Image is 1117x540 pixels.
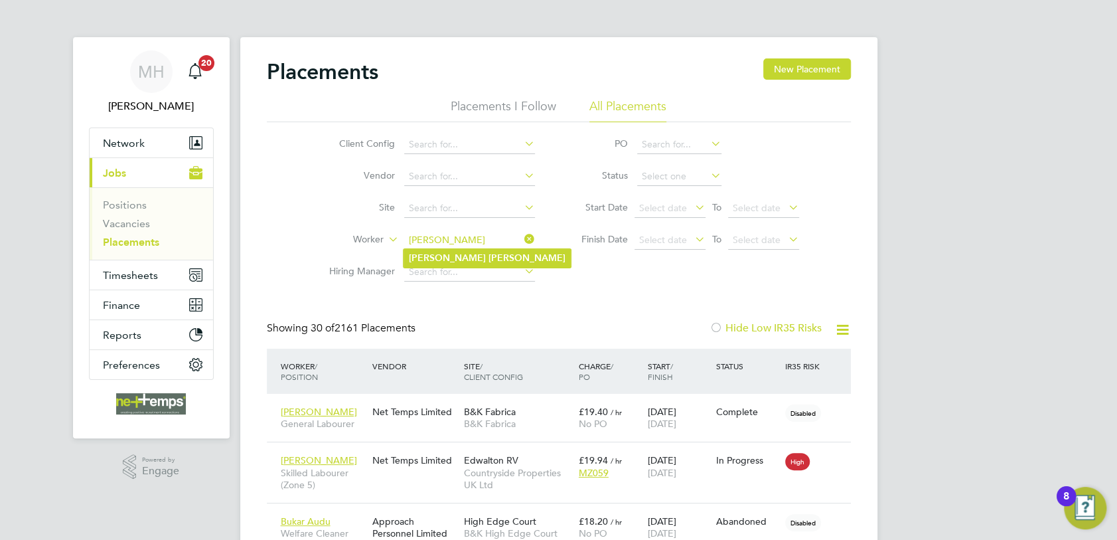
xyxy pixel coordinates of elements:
span: [DATE] [647,418,676,430]
span: MH [138,63,165,80]
span: Jobs [103,167,126,179]
span: Select date [733,234,781,246]
span: Michael Hallam [89,98,214,114]
span: £19.94 [579,454,608,466]
span: High Edge Court [464,515,536,527]
label: Start Date [568,201,628,213]
span: / PO [579,361,613,382]
div: Showing [267,321,418,335]
input: Search for... [404,167,535,186]
button: Open Resource Center, 8 new notifications [1064,487,1106,529]
img: net-temps-logo-retina.png [116,393,186,414]
span: Select date [733,202,781,214]
span: Countryside Properties UK Ltd [464,467,572,491]
span: £19.40 [579,406,608,418]
span: General Labourer [281,418,366,430]
a: Placements [103,236,159,248]
a: MH[PERSON_NAME] [89,50,214,114]
b: [PERSON_NAME] [488,252,565,264]
span: Preferences [103,359,160,371]
span: To [708,199,725,216]
span: 2161 Placements [311,321,415,335]
label: Hiring Manager [319,265,395,277]
li: All Placements [589,98,666,122]
input: Select one [637,167,721,186]
a: Go to home page [89,393,214,414]
span: [DATE] [647,467,676,479]
div: Worker [277,354,369,389]
li: Placements I Follow [451,98,556,122]
span: / Position [281,361,318,382]
nav: Main navigation [73,37,230,438]
input: Search for... [404,135,535,154]
button: Preferences [90,350,213,379]
div: Abandoned [716,515,779,527]
a: 20 [182,50,208,93]
span: Welfare Cleaner [281,527,366,539]
div: Net Temps Limited [369,399,461,424]
span: Powered by [142,454,179,466]
span: B&K Fabrica [464,418,572,430]
div: Net Temps Limited [369,448,461,473]
span: Disabled [785,514,821,531]
label: Finish Date [568,233,628,245]
input: Search for... [404,231,535,250]
span: / hr [611,517,622,527]
span: 20 [198,55,214,71]
h2: Placements [267,58,378,85]
span: Select date [639,234,687,246]
span: Network [103,137,145,149]
a: Powered byEngage [123,454,179,480]
a: Bukar AuduWelfare CleanerApproach Personnel LimitedHigh Edge CourtB&K High Edge Court£18.20 / hrN... [277,508,851,519]
button: Timesheets [90,260,213,290]
span: B&K Fabrica [464,406,516,418]
span: / hr [611,456,622,466]
b: [PERSON_NAME] [409,252,486,264]
label: Status [568,169,628,181]
span: Finance [103,299,140,312]
div: Status [713,354,782,378]
span: Timesheets [103,269,158,282]
div: 8 [1063,496,1069,513]
span: / Finish [647,361,672,382]
span: Disabled [785,405,821,422]
span: Edwalton RV [464,454,518,466]
a: [PERSON_NAME]Skilled Labourer (Zone 5)Net Temps LimitedEdwalton RVCountryside Properties UK Ltd£1... [277,447,851,458]
span: High [785,453,810,470]
div: Complete [716,406,779,418]
span: [DATE] [647,527,676,539]
span: Skilled Labourer (Zone 5) [281,467,366,491]
a: [PERSON_NAME]General LabourerNet Temps LimitedB&K FabricaB&K Fabrica£19.40 / hrNo PO[DATE][DATE]C... [277,399,851,410]
div: IR35 Risk [782,354,828,378]
label: Vendor [319,169,395,181]
button: New Placement [763,58,851,80]
div: [DATE] [644,399,713,436]
label: Hide Low IR35 Risks [709,321,822,335]
span: £18.20 [579,515,608,527]
div: Jobs [90,187,213,260]
a: Positions [103,199,147,211]
span: B&K High Edge Court [464,527,572,539]
span: / hr [611,407,622,417]
span: MZ059 [579,467,609,479]
div: Start [644,354,713,389]
span: / Client Config [464,361,523,382]
div: Charge [575,354,644,389]
div: [DATE] [644,448,713,485]
label: Client Config [319,137,395,149]
label: Worker [307,233,384,246]
div: In Progress [716,454,779,466]
span: Reports [103,329,141,341]
div: Site [461,354,575,389]
div: Vendor [369,354,461,378]
input: Search for... [404,199,535,218]
button: Reports [90,320,213,349]
input: Search for... [637,135,721,154]
label: PO [568,137,628,149]
span: To [708,230,725,248]
span: Select date [639,202,687,214]
span: No PO [579,418,607,430]
input: Search for... [404,263,535,282]
span: Engage [142,466,179,477]
a: Vacancies [103,217,150,230]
